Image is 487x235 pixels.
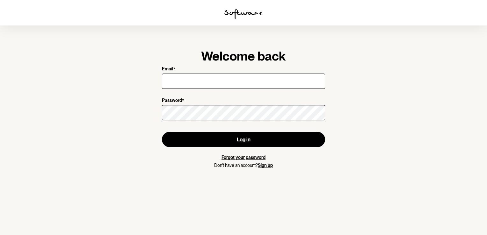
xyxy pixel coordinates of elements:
[258,163,273,168] a: Sign up
[162,163,325,168] p: Don't have an account?
[224,9,263,19] img: software logo
[222,155,265,160] a: Forgot your password
[162,66,173,72] p: Email
[162,48,325,64] h1: Welcome back
[162,132,325,147] button: Log in
[162,98,182,104] p: Password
